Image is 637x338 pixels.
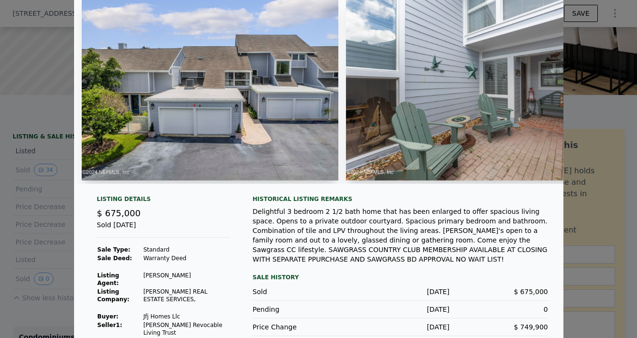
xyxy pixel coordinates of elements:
strong: Buyer : [97,313,119,320]
div: Price Change [253,322,351,332]
div: [DATE] [351,322,450,332]
div: Sale History [253,272,548,283]
span: $ 749,900 [514,323,548,331]
div: [DATE] [351,287,450,296]
div: Listing Details [97,195,230,207]
td: [PERSON_NAME] Revocable Living Trust [143,321,230,337]
strong: Listing Company: [97,288,130,303]
span: $ 675,000 [97,208,141,218]
strong: Seller 1 : [97,322,122,328]
strong: Sale Type: [97,246,130,253]
div: 0 [450,305,548,314]
div: [DATE] [351,305,450,314]
td: [PERSON_NAME] REAL ESTATE SERVICES, [143,287,230,304]
div: Pending [253,305,351,314]
td: Warranty Deed [143,254,230,263]
div: Sold [253,287,351,296]
td: [PERSON_NAME] [143,271,230,287]
span: $ 675,000 [514,288,548,296]
strong: Sale Deed: [97,255,132,262]
div: Sold [DATE] [97,220,230,238]
div: Historical Listing remarks [253,195,548,203]
td: Jfj Homes Llc [143,312,230,321]
strong: Listing Agent: [97,272,119,286]
div: Delightful 3 bedroom 2 1/2 bath home that has been enlarged to offer spacious living space. Opens... [253,207,548,264]
td: Standard [143,245,230,254]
